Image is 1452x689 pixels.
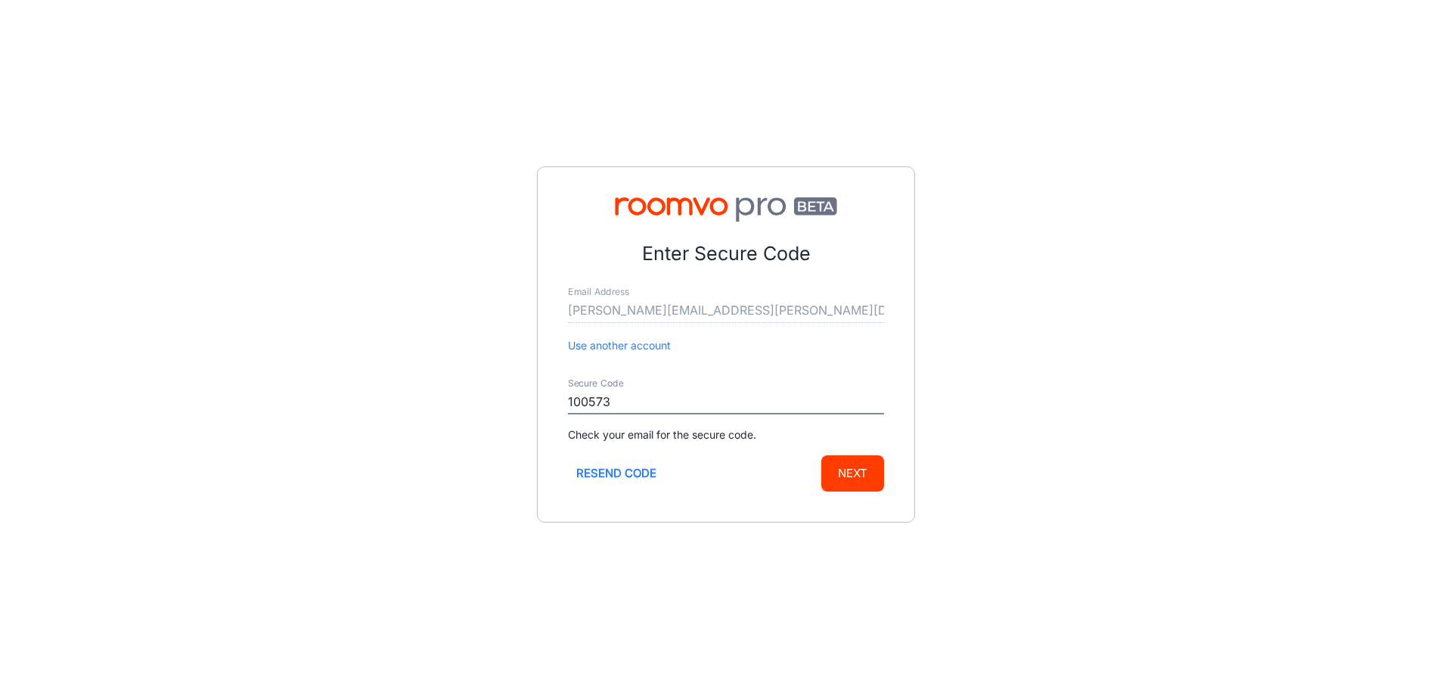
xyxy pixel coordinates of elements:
[568,197,884,222] img: Roomvo PRO Beta
[568,240,884,268] p: Enter Secure Code
[568,337,671,354] button: Use another account
[568,427,884,443] p: Check your email for the secure code.
[568,286,629,299] label: Email Address
[568,390,884,414] input: Enter secure code
[821,455,884,492] button: Next
[568,455,665,492] button: Resend code
[568,299,884,323] input: myname@example.com
[568,377,624,390] label: Secure Code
